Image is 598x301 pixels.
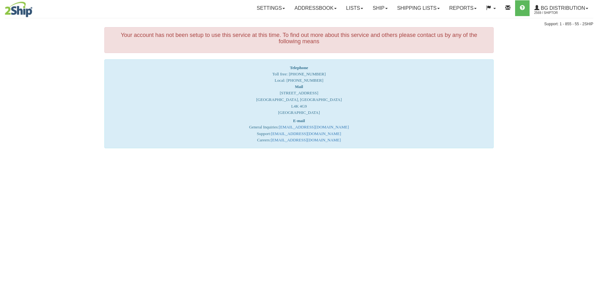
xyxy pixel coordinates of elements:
strong: Mail [295,84,303,89]
font: General Inquiries: Support: Careers: [249,118,349,143]
a: Settings [252,0,290,16]
a: Lists [341,0,368,16]
a: Reports [444,0,481,16]
a: [EMAIL_ADDRESS][DOMAIN_NAME] [271,138,341,142]
img: logo2569.jpg [5,2,32,17]
strong: Telephone [290,65,308,70]
strong: E-mail [293,118,305,123]
span: Toll free: [PHONE_NUMBER] Local: [PHONE_NUMBER] [272,65,326,83]
a: Addressbook [290,0,341,16]
a: [EMAIL_ADDRESS][DOMAIN_NAME] [279,125,349,129]
a: BG Distribution 2569 / ShipTor [530,0,593,16]
font: [STREET_ADDRESS] [GEOGRAPHIC_DATA], [GEOGRAPHIC_DATA] L4K 4G9 [GEOGRAPHIC_DATA] [256,84,342,115]
a: [EMAIL_ADDRESS][DOMAIN_NAME] [271,131,341,136]
a: Shipping lists [392,0,444,16]
h4: Your account has not been setup to use this service at this time. To find out more about this ser... [109,32,489,45]
span: 2569 / ShipTor [534,10,582,16]
a: Ship [368,0,392,16]
span: BG Distribution [539,5,585,11]
div: Support: 1 - 855 - 55 - 2SHIP [5,21,593,27]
